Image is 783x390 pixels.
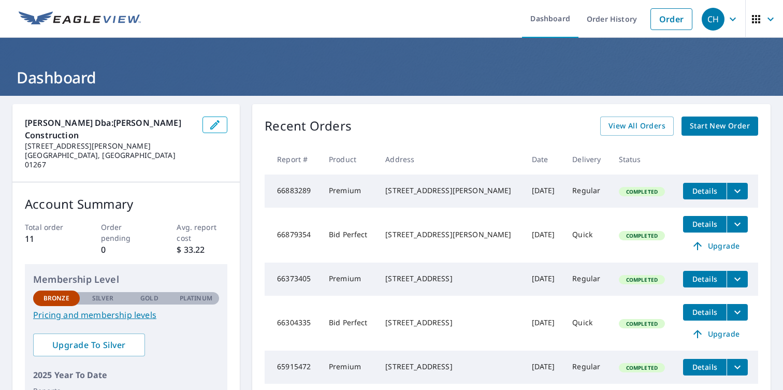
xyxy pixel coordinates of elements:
[265,117,352,136] p: Recent Orders
[25,151,194,169] p: [GEOGRAPHIC_DATA], [GEOGRAPHIC_DATA] 01267
[564,263,610,296] td: Regular
[33,309,219,321] a: Pricing and membership levels
[683,271,727,287] button: detailsBtn-66373405
[321,208,377,263] td: Bid Perfect
[690,120,750,133] span: Start New Order
[321,296,377,351] td: Bid Perfect
[689,240,742,252] span: Upgrade
[689,307,720,317] span: Details
[385,229,515,240] div: [STREET_ADDRESS][PERSON_NAME]
[608,120,665,133] span: View All Orders
[265,144,321,175] th: Report #
[524,296,564,351] td: [DATE]
[683,183,727,199] button: detailsBtn-66883289
[683,359,727,375] button: detailsBtn-65915472
[177,243,227,256] p: $ 33.22
[620,276,664,283] span: Completed
[689,362,720,372] span: Details
[683,304,727,321] button: detailsBtn-66304335
[727,359,748,375] button: filesDropdownBtn-65915472
[727,216,748,233] button: filesDropdownBtn-66879354
[689,186,720,196] span: Details
[25,141,194,151] p: [STREET_ADDRESS][PERSON_NAME]
[620,232,664,239] span: Completed
[683,326,748,342] a: Upgrade
[727,304,748,321] button: filesDropdownBtn-66304335
[265,296,321,351] td: 66304335
[385,317,515,328] div: [STREET_ADDRESS]
[620,364,664,371] span: Completed
[385,362,515,372] div: [STREET_ADDRESS]
[101,243,152,256] p: 0
[33,369,219,381] p: 2025 Year To Date
[25,222,76,233] p: Total order
[321,144,377,175] th: Product
[25,117,194,141] p: [PERSON_NAME] Dba:[PERSON_NAME] Construction
[564,296,610,351] td: Quick
[524,351,564,384] td: [DATE]
[177,222,227,243] p: Avg. report cost
[140,294,158,303] p: Gold
[689,328,742,340] span: Upgrade
[564,175,610,208] td: Regular
[564,208,610,263] td: Quick
[524,144,564,175] th: Date
[650,8,692,30] a: Order
[377,144,523,175] th: Address
[524,175,564,208] td: [DATE]
[25,233,76,245] p: 11
[265,175,321,208] td: 66883289
[683,238,748,254] a: Upgrade
[727,271,748,287] button: filesDropdownBtn-66373405
[321,263,377,296] td: Premium
[101,222,152,243] p: Order pending
[727,183,748,199] button: filesDropdownBtn-66883289
[564,351,610,384] td: Regular
[321,175,377,208] td: Premium
[683,216,727,233] button: detailsBtn-66879354
[33,272,219,286] p: Membership Level
[682,117,758,136] a: Start New Order
[25,195,227,213] p: Account Summary
[41,339,137,351] span: Upgrade To Silver
[689,274,720,284] span: Details
[321,351,377,384] td: Premium
[180,294,212,303] p: Platinum
[564,144,610,175] th: Delivery
[689,219,720,229] span: Details
[385,273,515,284] div: [STREET_ADDRESS]
[524,263,564,296] td: [DATE]
[702,8,724,31] div: CH
[44,294,69,303] p: Bronze
[620,188,664,195] span: Completed
[524,208,564,263] td: [DATE]
[92,294,114,303] p: Silver
[600,117,674,136] a: View All Orders
[611,144,675,175] th: Status
[265,208,321,263] td: 66879354
[385,185,515,196] div: [STREET_ADDRESS][PERSON_NAME]
[265,263,321,296] td: 66373405
[265,351,321,384] td: 65915472
[19,11,141,27] img: EV Logo
[12,67,771,88] h1: Dashboard
[33,334,145,356] a: Upgrade To Silver
[620,320,664,327] span: Completed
